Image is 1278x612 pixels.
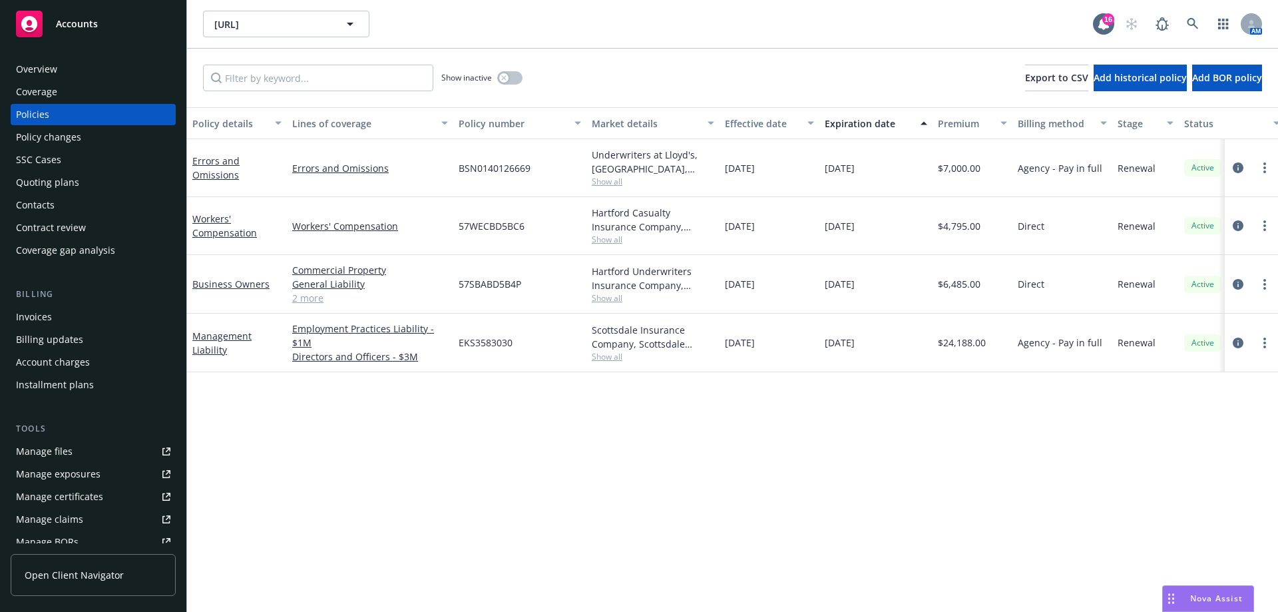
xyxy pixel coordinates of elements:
[11,486,176,507] a: Manage certificates
[592,292,714,304] span: Show all
[1018,219,1044,233] span: Direct
[819,107,933,139] button: Expiration date
[192,330,252,356] a: Management Liability
[16,149,61,170] div: SSC Cases
[1230,276,1246,292] a: circleInformation
[441,72,492,83] span: Show inactive
[11,240,176,261] a: Coverage gap analysis
[1118,336,1156,350] span: Renewal
[825,336,855,350] span: [DATE]
[725,277,755,291] span: [DATE]
[11,194,176,216] a: Contacts
[16,81,57,103] div: Coverage
[11,531,176,553] a: Manage BORs
[1192,71,1262,84] span: Add BOR policy
[11,441,176,462] a: Manage files
[592,206,714,234] div: Hartford Casualty Insurance Company, Hartford Insurance Group
[11,463,176,485] a: Manage exposures
[1179,11,1206,37] a: Search
[11,81,176,103] a: Coverage
[592,351,714,362] span: Show all
[592,264,714,292] div: Hartford Underwriters Insurance Company, Hartford Insurance Group
[459,219,525,233] span: 57WECBD5BC6
[1118,11,1145,37] a: Start snowing
[592,176,714,187] span: Show all
[725,336,755,350] span: [DATE]
[725,117,799,131] div: Effective date
[16,104,49,125] div: Policies
[938,277,980,291] span: $6,485.00
[1018,277,1044,291] span: Direct
[1025,65,1088,91] button: Export to CSV
[938,161,980,175] span: $7,000.00
[11,5,176,43] a: Accounts
[1257,218,1273,234] a: more
[16,352,90,373] div: Account charges
[56,19,98,29] span: Accounts
[292,219,448,233] a: Workers' Compensation
[292,350,448,364] a: Directors and Officers - $3M
[1210,11,1237,37] a: Switch app
[825,117,913,131] div: Expiration date
[1190,593,1243,604] span: Nova Assist
[192,117,267,131] div: Policy details
[1149,11,1175,37] a: Report a Bug
[1018,336,1102,350] span: Agency - Pay in full
[203,65,433,91] input: Filter by keyword...
[1189,220,1216,232] span: Active
[1118,161,1156,175] span: Renewal
[1094,65,1187,91] button: Add historical policy
[1184,117,1265,131] div: Status
[1189,162,1216,174] span: Active
[1018,161,1102,175] span: Agency - Pay in full
[1257,276,1273,292] a: more
[592,117,700,131] div: Market details
[1257,335,1273,351] a: more
[11,172,176,193] a: Quoting plans
[459,277,521,291] span: 57SBABD5B4P
[1162,585,1254,612] button: Nova Assist
[16,217,86,238] div: Contract review
[1163,586,1179,611] div: Drag to move
[292,161,448,175] a: Errors and Omissions
[1012,107,1112,139] button: Billing method
[1189,337,1216,349] span: Active
[725,219,755,233] span: [DATE]
[459,161,531,175] span: BSN0140126669
[1230,335,1246,351] a: circleInformation
[16,486,103,507] div: Manage certificates
[11,509,176,530] a: Manage claims
[459,117,566,131] div: Policy number
[16,240,115,261] div: Coverage gap analysis
[192,278,270,290] a: Business Owners
[825,161,855,175] span: [DATE]
[1192,65,1262,91] button: Add BOR policy
[16,306,52,328] div: Invoices
[11,127,176,148] a: Policy changes
[192,154,240,181] a: Errors and Omissions
[592,148,714,176] div: Underwriters at Lloyd's, [GEOGRAPHIC_DATA], [PERSON_NAME] of [GEOGRAPHIC_DATA], CFC Underwriting,...
[16,127,81,148] div: Policy changes
[16,441,73,462] div: Manage files
[1018,117,1092,131] div: Billing method
[203,11,369,37] button: [URL]
[187,107,287,139] button: Policy details
[287,107,453,139] button: Lines of coverage
[11,288,176,301] div: Billing
[16,531,79,553] div: Manage BORs
[16,509,83,530] div: Manage claims
[11,59,176,80] a: Overview
[825,277,855,291] span: [DATE]
[938,219,980,233] span: $4,795.00
[292,117,433,131] div: Lines of coverage
[453,107,586,139] button: Policy number
[11,422,176,436] div: Tools
[16,329,83,350] div: Billing updates
[11,306,176,328] a: Invoices
[720,107,819,139] button: Effective date
[1025,71,1088,84] span: Export to CSV
[459,336,513,350] span: EKS3583030
[1118,117,1159,131] div: Stage
[11,217,176,238] a: Contract review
